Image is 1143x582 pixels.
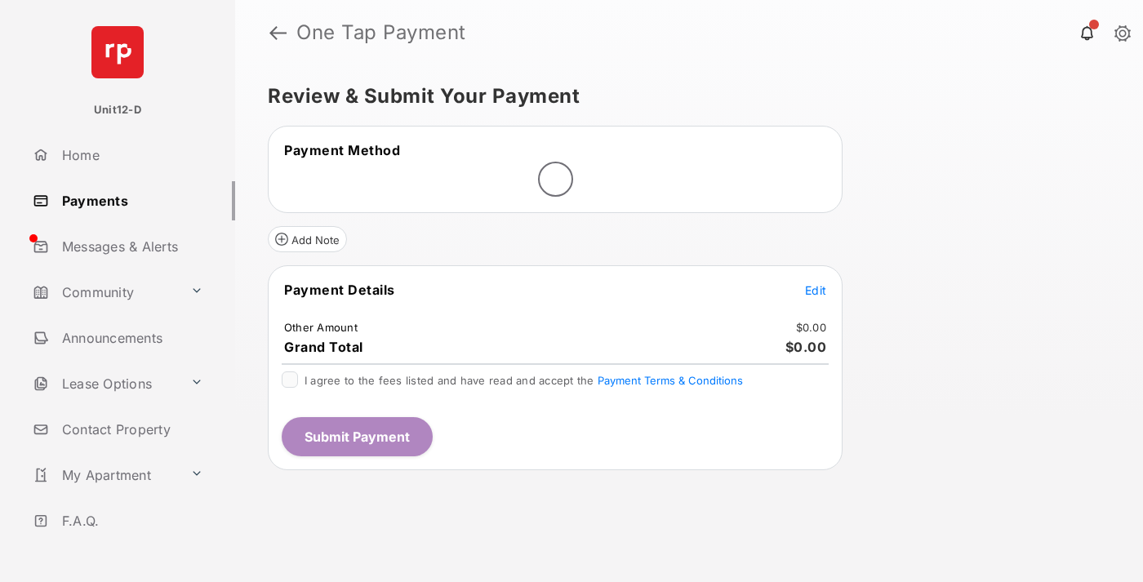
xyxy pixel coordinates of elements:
[785,339,827,355] span: $0.00
[305,374,743,387] span: I agree to the fees listed and have read and accept the
[598,374,743,387] button: I agree to the fees listed and have read and accept the
[282,417,433,456] button: Submit Payment
[26,501,235,540] a: F.A.Q.
[805,282,826,298] button: Edit
[26,273,184,312] a: Community
[284,282,395,298] span: Payment Details
[26,364,184,403] a: Lease Options
[91,26,144,78] img: svg+xml;base64,PHN2ZyB4bWxucz0iaHR0cDovL3d3dy53My5vcmcvMjAwMC9zdmciIHdpZHRoPSI2NCIgaGVpZ2h0PSI2NC...
[284,142,400,158] span: Payment Method
[283,320,358,335] td: Other Amount
[284,339,363,355] span: Grand Total
[26,136,235,175] a: Home
[268,87,1097,106] h5: Review & Submit Your Payment
[805,283,826,297] span: Edit
[795,320,827,335] td: $0.00
[26,227,235,266] a: Messages & Alerts
[26,455,184,495] a: My Apartment
[26,318,235,358] a: Announcements
[94,102,141,118] p: Unit12-D
[296,23,466,42] strong: One Tap Payment
[268,226,347,252] button: Add Note
[26,181,235,220] a: Payments
[26,410,235,449] a: Contact Property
